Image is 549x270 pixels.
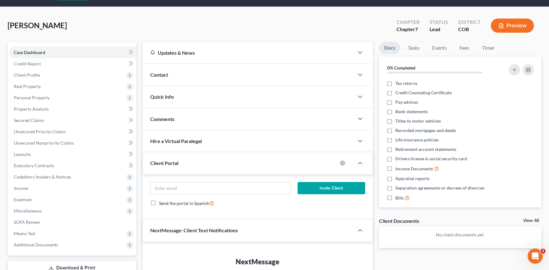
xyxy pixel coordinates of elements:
[379,42,400,54] a: Docs
[14,185,28,191] span: Income
[150,138,202,144] span: Hire a Virtual Paralegal
[9,115,136,126] a: Secured Claims
[14,95,50,100] span: Personal Property
[458,26,481,33] div: COB
[395,166,433,172] span: Income Documents
[397,26,420,33] div: Chapter
[379,218,419,224] div: Client Documents
[14,242,58,247] span: Additional Documents
[477,42,500,54] a: Timer
[458,19,481,26] div: District
[150,94,174,100] span: Quick Info
[155,257,360,267] div: NextMessage
[395,137,439,143] span: Life insurance policies
[14,219,40,225] span: SOFA Review
[9,160,136,171] a: Executory Contracts
[384,232,536,238] p: No client documents yet.
[150,72,168,78] span: Contact
[491,19,534,33] button: Preview
[395,156,467,162] span: Drivers license & social security card
[415,26,418,32] span: 7
[430,19,448,26] div: Status
[14,72,40,78] span: Client Profile
[298,182,365,195] button: Invite Client
[14,152,31,157] span: Lawsuits
[14,140,74,146] span: Unsecured Nonpriority Claims
[14,61,41,66] span: Credit Report
[9,47,136,58] a: Case Dashboard
[430,26,448,33] div: Lead
[395,108,428,115] span: Bank statements
[14,231,36,236] span: Means Test
[9,58,136,69] a: Credit Report
[14,118,44,123] span: Secured Claims
[403,42,425,54] a: Tasks
[14,84,41,89] span: Real Property
[14,163,54,168] span: Executory Contracts
[395,90,452,96] span: Credit Counseling Certificate
[14,129,66,134] span: Unsecured Priority Claims
[395,195,404,201] span: Bills
[159,201,209,206] span: Send the portal in Spanish
[9,149,136,160] a: Lawsuits
[395,99,418,105] span: Pay advices
[8,21,67,30] span: [PERSON_NAME]
[9,103,136,115] a: Property Analysis
[14,50,45,55] span: Case Dashboard
[9,217,136,228] a: SOFA Review
[150,227,238,233] span: NextMessage: Client Text Notifications
[150,160,178,166] span: Client Portal
[541,249,546,254] span: 2
[14,106,49,112] span: Property Analysis
[9,126,136,137] a: Unsecured Priority Claims
[395,127,456,134] span: Recorded mortgages and deeds
[395,185,484,191] span: Separation agreements or decrees of divorces
[528,249,543,264] iframe: Intercom live chat
[14,197,32,202] span: Expenses
[150,49,346,56] div: Updates & News
[151,182,291,194] input: Enter email
[14,174,71,179] span: Codebtors Insiders & Notices
[395,80,417,86] span: Tax returns
[9,137,136,149] a: Unsecured Nonpriority Claims
[454,42,475,54] a: Fees
[427,42,452,54] a: Events
[387,65,415,70] strong: 0% Completed
[395,118,441,124] span: Titles to motor vehicles
[397,19,420,26] div: Chapter
[14,208,42,213] span: Miscellaneous
[395,175,430,182] span: Appraisal reports
[523,218,539,223] a: View All
[150,116,174,122] span: Comments
[395,146,456,152] span: Retirement account statements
